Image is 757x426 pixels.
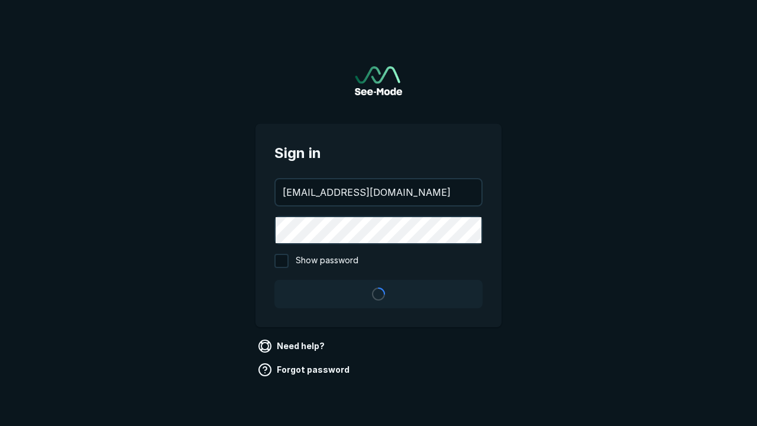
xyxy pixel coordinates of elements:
span: Sign in [274,143,483,164]
a: Forgot password [255,360,354,379]
img: See-Mode Logo [355,66,402,95]
a: Need help? [255,337,329,356]
a: Go to sign in [355,66,402,95]
span: Show password [296,254,358,268]
input: your@email.com [276,179,481,205]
